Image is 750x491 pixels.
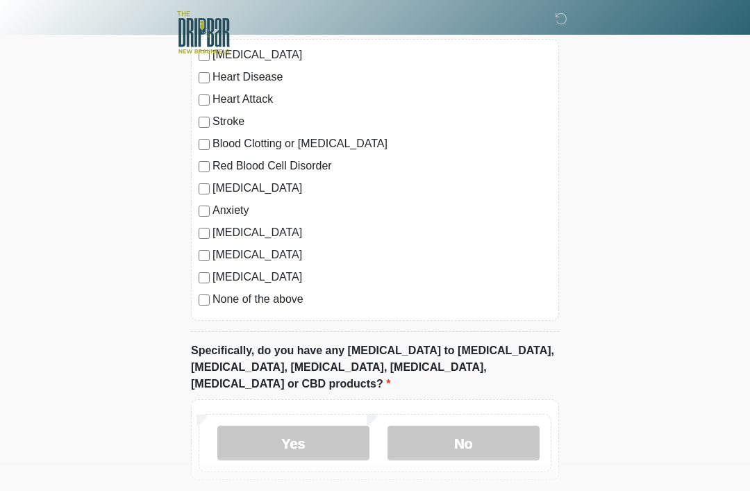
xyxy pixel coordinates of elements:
[212,69,551,86] label: Heart Disease
[212,181,551,197] label: [MEDICAL_DATA]
[199,95,210,106] input: Heart Attack
[212,247,551,264] label: [MEDICAL_DATA]
[212,225,551,242] label: [MEDICAL_DATA]
[212,114,551,131] label: Stroke
[212,292,551,308] label: None of the above
[199,228,210,240] input: [MEDICAL_DATA]
[212,92,551,108] label: Heart Attack
[387,426,540,461] label: No
[199,251,210,262] input: [MEDICAL_DATA]
[199,140,210,151] input: Blood Clotting or [MEDICAL_DATA]
[212,158,551,175] label: Red Blood Cell Disorder
[199,295,210,306] input: None of the above
[199,273,210,284] input: [MEDICAL_DATA]
[217,426,369,461] label: Yes
[199,206,210,217] input: Anxiety
[212,203,551,219] label: Anxiety
[212,136,551,153] label: Blood Clotting or [MEDICAL_DATA]
[199,73,210,84] input: Heart Disease
[199,117,210,128] input: Stroke
[191,343,559,393] label: Specifically, do you have any [MEDICAL_DATA] to [MEDICAL_DATA], [MEDICAL_DATA], [MEDICAL_DATA], [...
[199,162,210,173] input: Red Blood Cell Disorder
[212,269,551,286] label: [MEDICAL_DATA]
[199,184,210,195] input: [MEDICAL_DATA]
[177,10,230,56] img: The DRIPBaR - New Braunfels Logo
